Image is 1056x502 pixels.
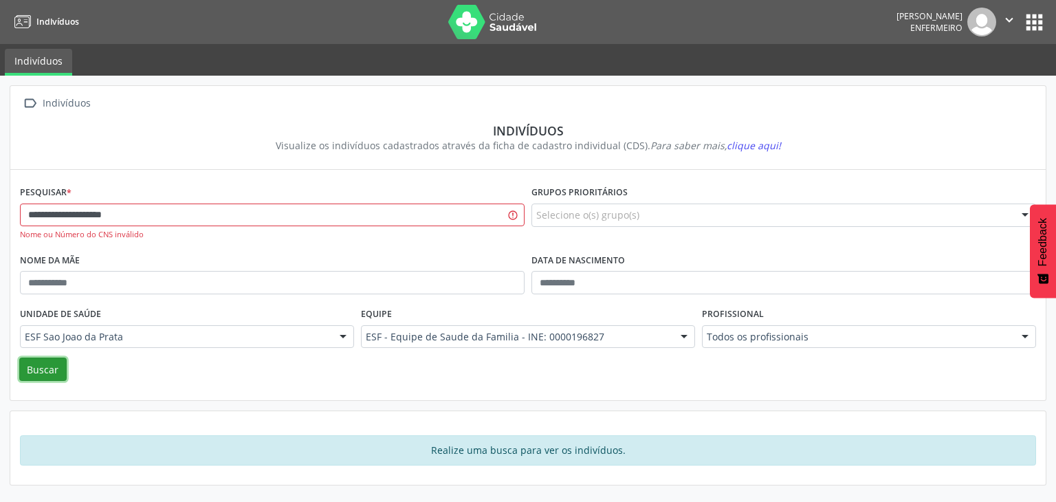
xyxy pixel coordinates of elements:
[707,330,1008,344] span: Todos os profissionais
[20,182,71,204] label: Pesquisar
[20,435,1036,466] div: Realize uma busca para ver os indivíduos.
[531,250,625,272] label: Data de nascimento
[702,304,764,325] label: Profissional
[1030,204,1056,298] button: Feedback - Mostrar pesquisa
[1022,10,1046,34] button: apps
[996,8,1022,36] button: 
[536,208,639,222] span: Selecione o(s) grupo(s)
[20,250,80,272] label: Nome da mãe
[40,94,93,113] div: Indivíduos
[20,94,40,113] i: 
[10,10,79,33] a: Indivíduos
[20,229,525,241] div: Nome ou Número do CNS inválido
[727,139,781,152] span: clique aqui!
[20,304,101,325] label: Unidade de saúde
[36,16,79,28] span: Indivíduos
[366,330,667,344] span: ESF - Equipe de Saude da Familia - INE: 0000196827
[1037,218,1049,266] span: Feedback
[30,138,1026,153] div: Visualize os indivíduos cadastrados através da ficha de cadastro individual (CDS).
[30,123,1026,138] div: Indivíduos
[19,358,67,381] button: Buscar
[1002,12,1017,28] i: 
[967,8,996,36] img: img
[896,10,962,22] div: [PERSON_NAME]
[5,49,72,76] a: Indivíduos
[20,94,93,113] a:  Indivíduos
[531,182,628,204] label: Grupos prioritários
[361,304,392,325] label: Equipe
[910,22,962,34] span: Enfermeiro
[25,330,326,344] span: ESF Sao Joao da Prata
[650,139,781,152] i: Para saber mais,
